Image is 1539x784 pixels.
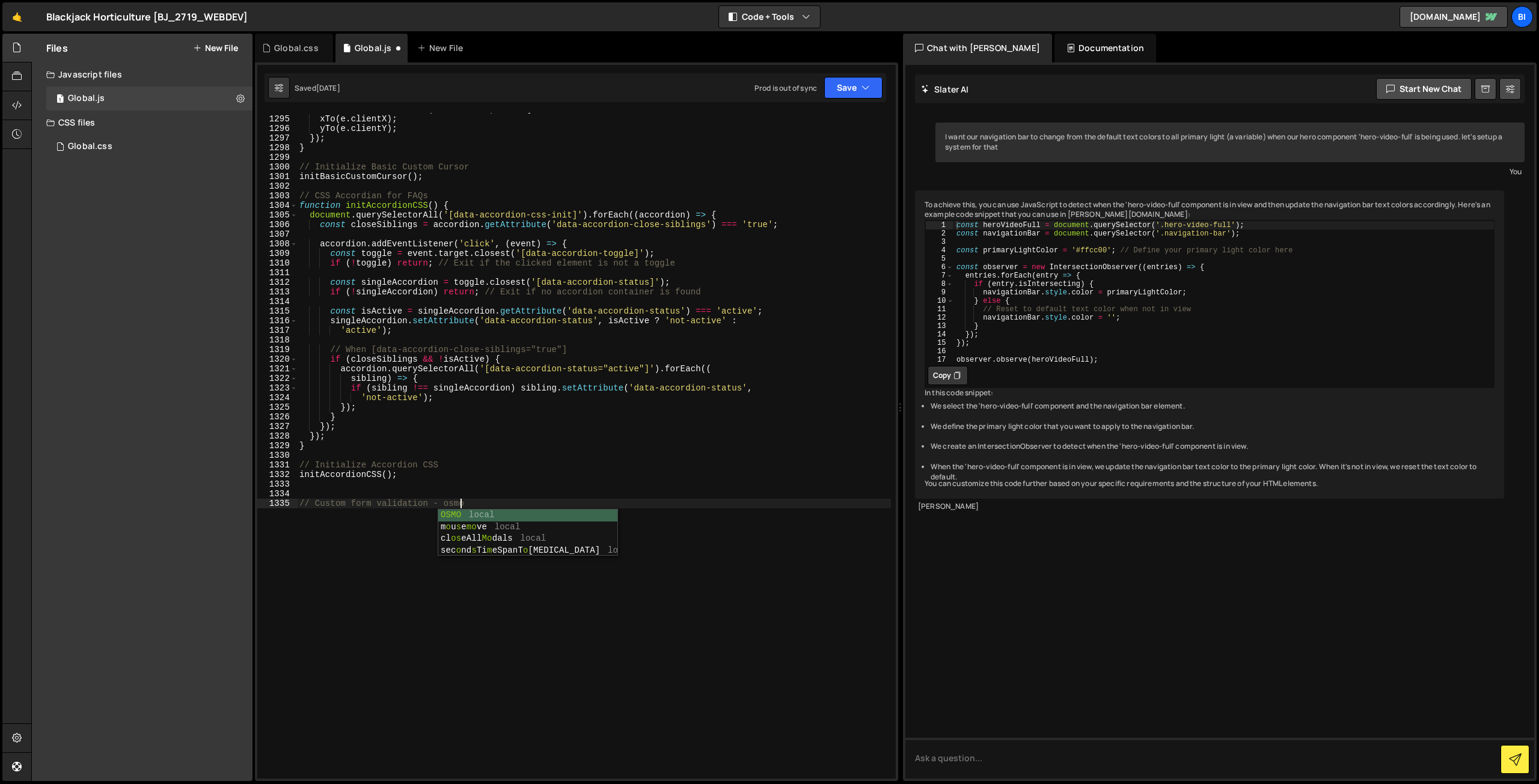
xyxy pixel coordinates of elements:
[926,263,953,272] div: 6
[46,87,252,111] div: 16258/43868.js
[931,462,1495,482] li: When the 'hero-video-full' component is in view, we update the navigation bar text color to the p...
[257,326,298,335] div: 1317
[824,77,883,99] button: Save
[915,190,1504,499] div: To achieve this, you can use JavaScript to detect when the 'hero-video-full' component is in view...
[257,210,298,220] div: 1305
[257,335,298,345] div: 1318
[257,354,298,364] div: 1320
[257,316,298,326] div: 1316
[257,268,298,278] div: 1311
[257,258,298,268] div: 1310
[926,229,953,238] div: 2
[931,401,1495,412] li: We select the 'hero-video-full' component and the navigation bar element.
[926,288,953,297] div: 9
[926,305,953,314] div: 11
[926,322,953,330] div: 13
[257,412,298,422] div: 1326
[193,43,238,53] button: New File
[257,172,298,181] div: 1301
[257,470,298,479] div: 1332
[926,272,953,280] div: 7
[257,287,298,297] div: 1313
[926,347,953,356] div: 16
[257,374,298,383] div: 1322
[32,111,252,135] div: CSS files
[257,153,298,162] div: 1299
[257,297,298,306] div: 1314
[754,83,817,93] div: Prod is out of sync
[257,441,298,451] div: 1329
[931,442,1495,452] li: We create an IntersectionObserver to detect when the 'hero-video-full' component is in view.
[316,83,340,93] div: [DATE]
[274,42,319,54] div: Global.css
[931,422,1495,432] li: We define the primary light color that you want to apply to the navigation bar.
[257,345,298,354] div: 1319
[257,383,298,393] div: 1323
[719,6,820,28] button: Code + Tools
[257,489,298,499] div: 1334
[257,162,298,172] div: 1300
[68,141,112,152] div: Global.css
[68,93,105,104] div: Global.js
[46,135,252,159] div: 16258/43966.css
[926,255,953,263] div: 5
[46,10,248,24] div: Blackjack Horticulture [BJ_2719_WEBDEV]
[257,114,298,124] div: 1295
[2,2,32,31] a: 🤙
[257,249,298,258] div: 1309
[926,246,953,255] div: 4
[417,42,468,54] div: New File
[295,83,340,93] div: Saved
[257,403,298,412] div: 1325
[926,221,953,229] div: 1
[257,422,298,431] div: 1327
[1400,6,1508,28] a: [DOMAIN_NAME]
[926,280,953,288] div: 8
[935,123,1525,162] div: I want our navigation bar to change from the default text colors to all primary light (a variable...
[938,165,1522,178] div: You
[257,239,298,249] div: 1308
[257,393,298,403] div: 1324
[257,229,298,239] div: 1307
[926,297,953,305] div: 10
[257,451,298,460] div: 1330
[257,191,298,201] div: 1303
[257,220,298,229] div: 1306
[257,460,298,470] div: 1331
[1376,78,1472,100] button: Start new chat
[926,339,953,347] div: 15
[257,364,298,374] div: 1321
[257,479,298,489] div: 1333
[257,499,298,508] div: 1335
[57,95,64,105] span: 1
[257,431,298,441] div: 1328
[257,143,298,153] div: 1298
[926,238,953,246] div: 3
[46,41,68,55] h2: Files
[257,124,298,133] div: 1296
[257,133,298,143] div: 1297
[928,366,968,385] button: Copy
[257,201,298,210] div: 1304
[1054,34,1156,62] div: Documentation
[926,356,953,364] div: 17
[257,181,298,191] div: 1302
[1511,6,1533,28] a: Bi
[918,502,1501,512] div: [PERSON_NAME]
[355,42,391,54] div: Global.js
[921,84,969,95] h2: Slater AI
[32,62,252,87] div: Javascript files
[257,278,298,287] div: 1312
[926,314,953,322] div: 12
[257,306,298,316] div: 1315
[903,34,1052,62] div: Chat with [PERSON_NAME]
[926,330,953,339] div: 14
